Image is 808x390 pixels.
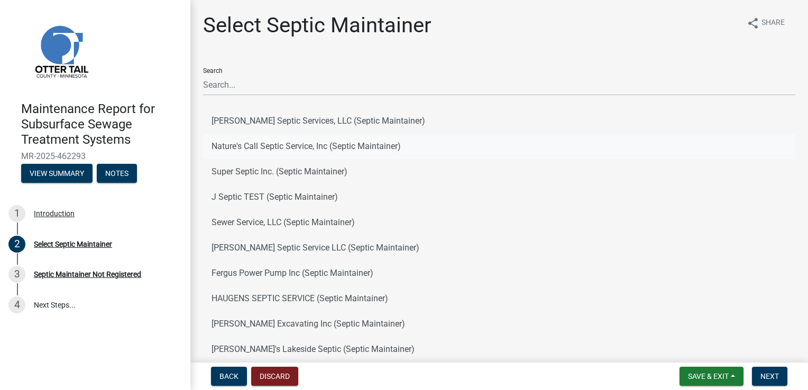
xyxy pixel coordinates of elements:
div: 4 [8,296,25,313]
span: Next [760,372,779,380]
wm-modal-confirm: Summary [21,170,93,179]
div: 2 [8,236,25,253]
span: Back [219,372,238,380]
button: Back [211,367,247,386]
button: View Summary [21,164,93,183]
button: J Septic TEST (Septic Maintainer) [203,184,795,210]
button: Fergus Power Pump Inc (Septic Maintainer) [203,261,795,286]
input: Search... [203,74,795,96]
div: Select Septic Maintainer [34,240,112,248]
div: Septic Maintainer Not Registered [34,271,141,278]
span: Share [761,17,785,30]
i: share [747,17,759,30]
button: [PERSON_NAME] Excavating Inc (Septic Maintainer) [203,311,795,337]
img: Otter Tail County, Minnesota [21,11,100,90]
button: Save & Exit [680,367,743,386]
h1: Select Septic Maintainer [203,13,431,38]
div: 3 [8,266,25,283]
button: shareShare [738,13,793,33]
button: Discard [251,367,298,386]
wm-modal-confirm: Notes [97,170,137,179]
button: [PERSON_NAME] Septic Service LLC (Septic Maintainer) [203,235,795,261]
button: [PERSON_NAME]'s Lakeside Septic (Septic Maintainer) [203,337,795,362]
button: HAUGENS SEPTIC SERVICE (Septic Maintainer) [203,286,795,311]
button: Nature's Call Septic Service, Inc (Septic Maintainer) [203,134,795,159]
h4: Maintenance Report for Subsurface Sewage Treatment Systems [21,101,182,147]
button: Sewer Service, LLC (Septic Maintainer) [203,210,795,235]
button: [PERSON_NAME] Septic Services, LLC (Septic Maintainer) [203,108,795,134]
div: Introduction [34,210,75,217]
span: MR-2025-462293 [21,151,169,161]
div: 1 [8,205,25,222]
span: Save & Exit [688,372,729,380]
button: Super Septic Inc. (Septic Maintainer) [203,159,795,184]
button: Next [752,367,787,386]
button: Notes [97,164,137,183]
